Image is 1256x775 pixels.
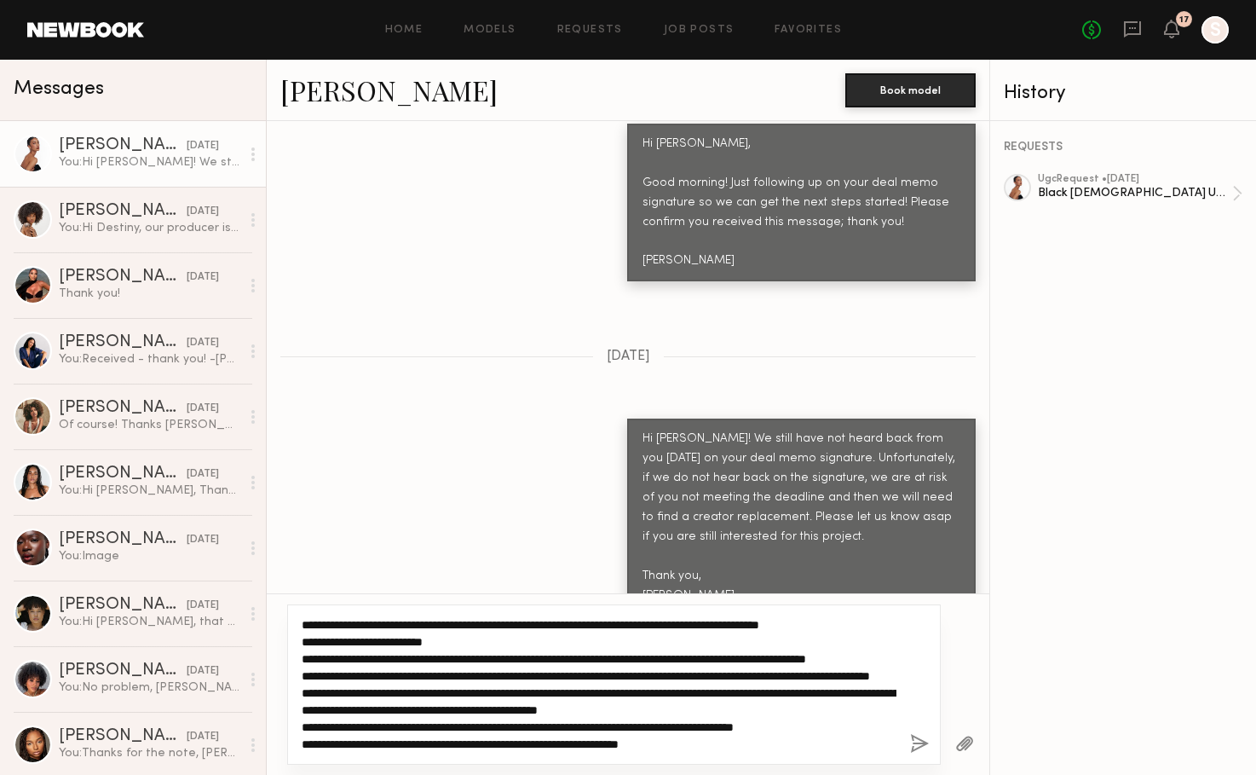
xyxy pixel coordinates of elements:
div: History [1004,84,1242,103]
div: [PERSON_NAME] [59,531,187,548]
a: Requests [557,25,623,36]
a: ugcRequest •[DATE]Black [DEMOGRAPHIC_DATA] UGC Creator - Hair Extensions Expert [1038,174,1242,213]
div: [PERSON_NAME] [59,662,187,680]
a: Models [464,25,516,36]
div: [DATE] [187,401,219,417]
div: [PERSON_NAME] [59,400,187,417]
a: Book model [845,82,976,96]
a: [PERSON_NAME] [280,72,498,108]
div: You: Hi [PERSON_NAME]! We still have not heard back from you [DATE] on your deal memo signature. ... [59,154,240,171]
div: 17 [1179,15,1190,25]
div: You: Hi [PERSON_NAME], Thank you for the note- unfortunately we do have to source another creator... [59,483,240,499]
div: Hi [PERSON_NAME]! We still have not heard back from you [DATE] on your deal memo signature. Unfor... [642,430,960,606]
div: [DATE] [187,598,219,614]
a: Job Posts [664,25,735,36]
div: [PERSON_NAME] [59,269,187,286]
div: Hi [PERSON_NAME], Good morning! Just following up on your deal memo signature so we can get the n... [642,135,960,272]
div: REQUESTS [1004,142,1242,153]
div: [DATE] [187,204,219,220]
div: [PERSON_NAME] [59,334,187,351]
div: [DATE] [187,532,219,548]
div: You: Hi [PERSON_NAME], that sounds great! For the photos, we would need them by [DATE] Weds. 7/16... [59,614,240,630]
div: [PERSON_NAME] [59,137,187,154]
div: [DATE] [187,466,219,483]
div: Thank you! [59,286,240,302]
div: [DATE] [187,729,219,745]
div: [PERSON_NAME] [59,466,187,483]
a: S [1201,16,1229,43]
span: [DATE] [607,350,650,364]
a: Favorites [775,25,842,36]
div: Black [DEMOGRAPHIC_DATA] UGC Creator - Hair Extensions Expert [1038,185,1232,201]
div: [DATE] [187,663,219,680]
a: Home [385,25,423,36]
div: Of course! Thanks [PERSON_NAME]! [59,417,240,433]
span: Messages [14,79,104,99]
div: You: Thanks for the note, [PERSON_NAME]! No problem -[PERSON_NAME] [59,745,240,761]
div: [PERSON_NAME] [59,728,187,745]
div: [PERSON_NAME] [59,203,187,220]
div: ugc Request • [DATE] [1038,174,1232,185]
div: You: No problem, [PERSON_NAME]! We will keep you in mind :) [59,680,240,696]
div: [DATE] [187,335,219,351]
div: [DATE] [187,138,219,154]
div: [DATE] [187,269,219,286]
button: Book model [845,73,976,107]
div: [PERSON_NAME] [59,597,187,614]
div: You: Image [59,548,240,564]
div: You: Hi Destiny, our producer is asking if the images you sent are the most recent images of your... [59,220,240,236]
div: You: Received - thank you! -[PERSON_NAME] [59,351,240,367]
